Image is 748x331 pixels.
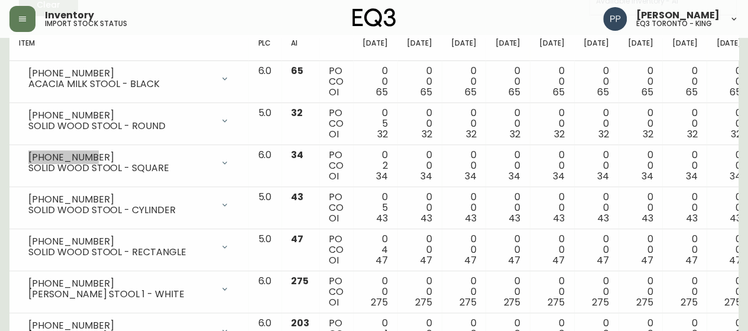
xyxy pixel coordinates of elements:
[729,253,741,267] span: 47
[716,150,741,182] div: 0 0
[495,192,520,224] div: 0 0
[19,66,239,92] div: [PHONE_NUMBER]ACACIA MILK STOOL - BLACK
[584,108,609,140] div: 0 0
[628,192,653,224] div: 0 0
[495,66,520,98] div: 0 0
[574,35,619,61] th: [DATE]
[584,66,609,98] div: 0 0
[28,121,213,131] div: SOLID WOOD STOOL - ROUND
[672,108,697,140] div: 0 0
[281,35,319,61] th: AI
[465,169,477,183] span: 34
[422,127,432,141] span: 32
[329,127,339,141] span: OI
[672,66,697,98] div: 0 0
[509,211,520,225] span: 43
[643,127,653,141] span: 32
[465,85,477,99] span: 65
[716,234,741,266] div: 0 0
[642,85,653,99] span: 65
[509,85,520,99] span: 65
[451,234,477,266] div: 0 0
[45,11,94,20] span: Inventory
[548,295,565,309] span: 275
[28,289,213,300] div: [PERSON_NAME] STOOL 1 - WHITE
[362,66,388,98] div: 0 0
[641,253,653,267] span: 47
[592,295,609,309] span: 275
[584,234,609,266] div: 0 0
[553,169,565,183] span: 34
[362,276,388,308] div: 0 0
[539,108,565,140] div: 0 0
[376,85,388,99] span: 65
[291,316,309,330] span: 203
[371,295,388,309] span: 275
[685,85,697,99] span: 65
[619,35,663,61] th: [DATE]
[495,276,520,308] div: 0 0
[724,295,741,309] span: 275
[291,106,303,120] span: 32
[291,190,303,204] span: 43
[352,8,396,27] img: logo
[597,211,609,225] span: 43
[28,236,213,247] div: [PHONE_NUMBER]
[407,276,432,308] div: 0 0
[28,79,213,89] div: ACACIA MILK STOOL - BLACK
[539,276,565,308] div: 0 0
[539,192,565,224] div: 0 0
[291,148,303,162] span: 34
[672,276,697,308] div: 0 0
[329,253,339,267] span: OI
[329,85,339,99] span: OI
[362,108,388,140] div: 0 5
[248,187,281,229] td: 5.0
[28,163,213,173] div: SOLID WOOD STOOL - SQUARE
[716,276,741,308] div: 0 0
[407,234,432,266] div: 0 0
[28,110,213,121] div: [PHONE_NUMBER]
[539,234,565,266] div: 0 0
[353,35,397,61] th: [DATE]
[603,7,627,31] img: 93ed64739deb6bac3372f15ae91c6632
[420,253,432,267] span: 47
[628,234,653,266] div: 0 0
[397,35,442,61] th: [DATE]
[730,211,741,225] span: 43
[28,152,213,163] div: [PHONE_NUMBER]
[451,66,477,98] div: 0 0
[362,234,388,266] div: 0 4
[510,127,520,141] span: 32
[584,276,609,308] div: 0 0
[598,127,609,141] span: 32
[291,64,303,78] span: 65
[628,108,653,140] div: 0 0
[730,85,741,99] span: 65
[495,108,520,140] div: 0 0
[376,169,388,183] span: 34
[672,150,697,182] div: 0 0
[329,169,339,183] span: OI
[19,276,239,302] div: [PHONE_NUMBER][PERSON_NAME] STOOL 1 - WHITE
[420,169,432,183] span: 34
[329,108,344,140] div: PO CO
[485,35,530,61] th: [DATE]
[716,66,741,98] div: 0 0
[442,35,486,61] th: [DATE]
[466,127,477,141] span: 32
[376,211,388,225] span: 43
[530,35,574,61] th: [DATE]
[731,127,741,141] span: 32
[329,276,344,308] div: PO CO
[248,103,281,145] td: 5.0
[680,295,697,309] span: 275
[628,150,653,182] div: 0 0
[329,295,339,309] span: OI
[672,192,697,224] div: 0 0
[362,150,388,182] div: 0 2
[420,85,432,99] span: 65
[45,20,127,27] h5: import stock status
[248,61,281,103] td: 6.0
[291,232,303,246] span: 47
